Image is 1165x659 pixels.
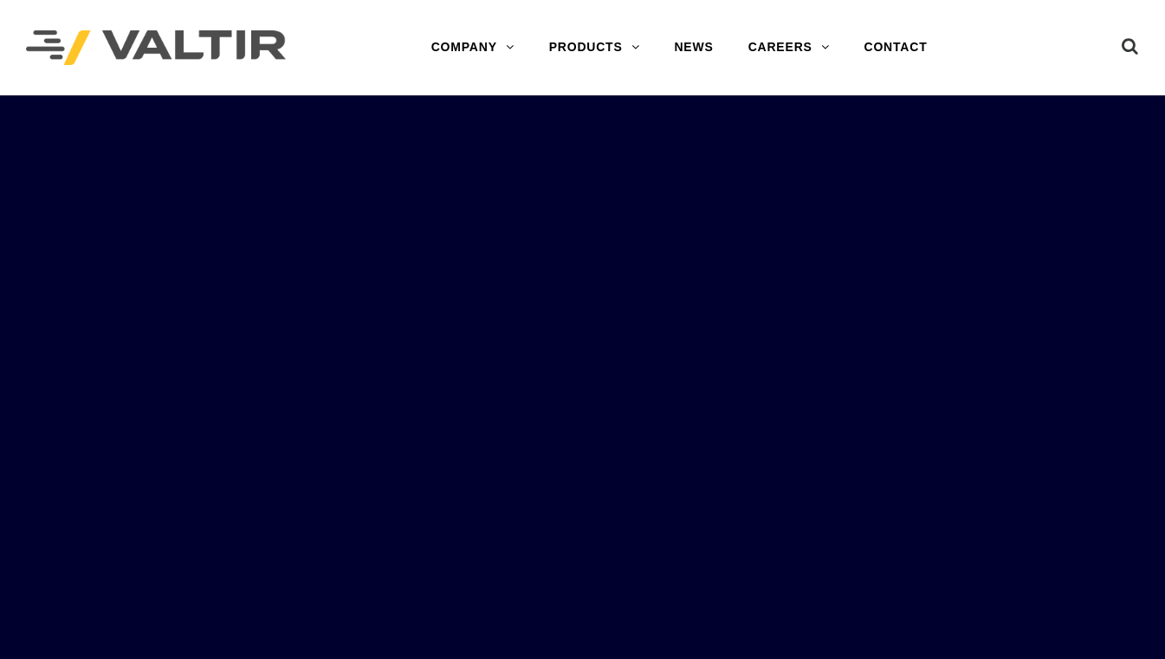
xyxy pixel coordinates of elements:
img: Valtir [26,30,286,66]
a: PRODUCTS [532,30,657,65]
a: COMPANY [414,30,532,65]
a: CAREERS [731,30,847,65]
a: CONTACT [847,30,945,65]
a: NEWS [657,30,730,65]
